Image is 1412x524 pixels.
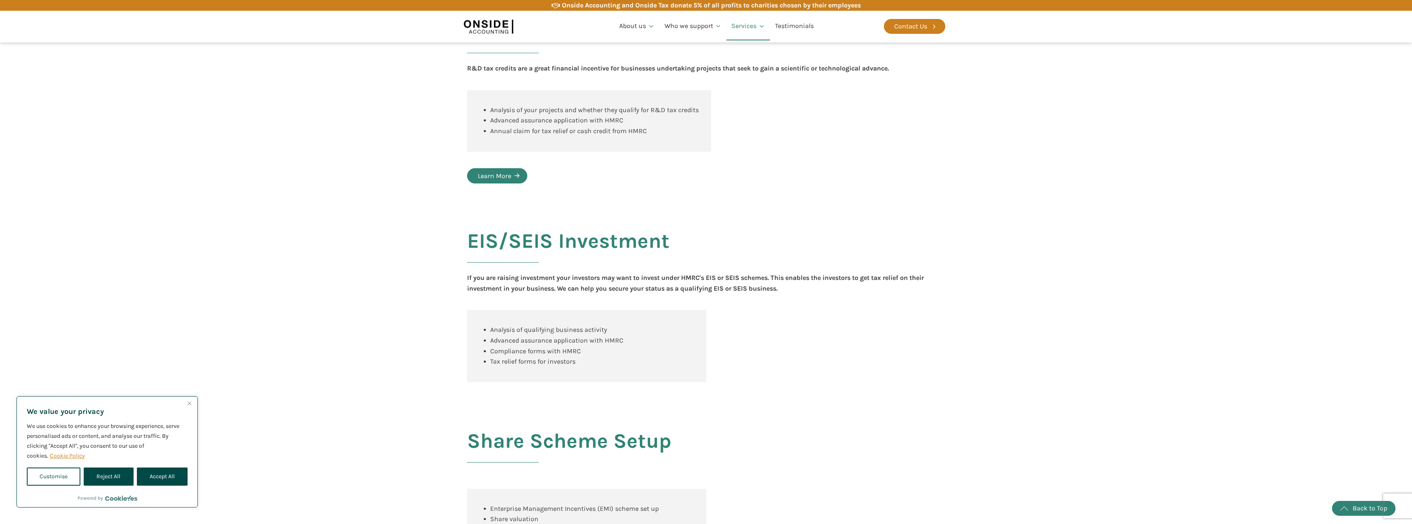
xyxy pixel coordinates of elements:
[137,468,188,486] button: Accept All
[467,273,945,294] div: If you are raising investment your investors may want to invest under HMRC's EIS or SEIS schemes....
[490,106,699,114] span: Analysis of your projects and whether they qualify for R&D tax credits
[490,357,576,365] span: Tax relief forms for investors
[464,17,513,36] img: Onside Accounting
[184,398,194,408] button: Close
[490,127,647,135] span: Annual claim for tax relief or cash credit from HMRC
[726,12,770,40] a: Services
[188,402,191,405] img: Close
[490,116,623,124] span: Advanced assurance application with HMRC
[770,12,819,40] a: Testimonials
[490,515,538,523] span: Share valuation
[27,421,188,461] p: We use cookies to enhance your browsing experience, serve personalised ads or content, and analys...
[490,336,623,344] span: Advanced assurance application with HMRC
[105,496,137,501] a: Visit CookieYes website
[27,407,188,416] p: We value your privacy
[1353,503,1387,514] div: Back to Top
[78,494,137,502] div: Powered by
[49,452,85,460] a: Cookie Policy
[884,19,945,34] a: Contact Us
[1332,501,1396,516] a: Back to Top
[894,21,927,32] div: Contact Us
[478,171,511,181] div: Learn More
[467,63,889,74] div: R&D tax credits are a great financial incentive for businesses undertaking projects that seek to ...
[614,12,660,40] a: About us
[490,326,607,334] span: Analysis of qualifying business activity
[84,468,133,486] button: Reject All
[27,468,80,486] button: Customise
[16,396,198,508] div: We value your privacy
[660,12,727,40] a: Who we support
[467,168,527,184] a: Learn More
[467,430,672,472] h2: Share Scheme Setup
[490,347,581,355] span: Compliance forms with HMRC
[467,230,670,273] h2: EIS/SEIS Investment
